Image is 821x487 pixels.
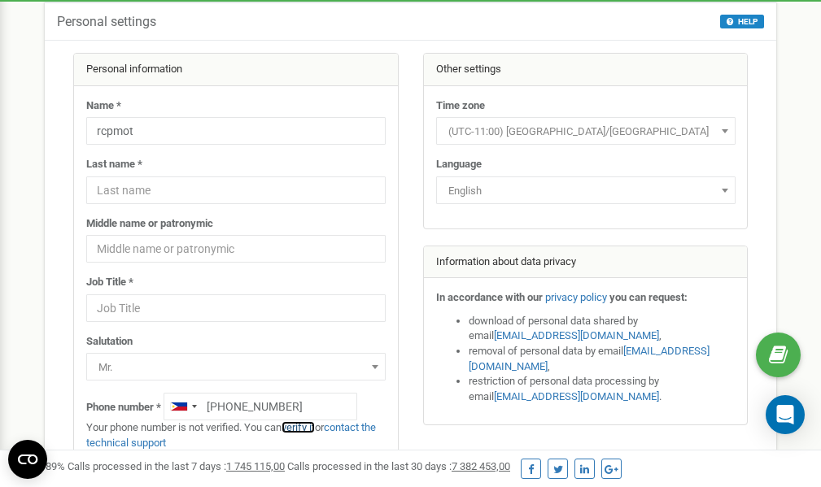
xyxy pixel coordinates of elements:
[424,54,748,86] div: Other settings
[57,15,156,29] h5: Personal settings
[609,291,688,303] strong: you can request:
[8,440,47,479] button: Open CMP widget
[469,374,736,404] li: restriction of personal data processing by email .
[86,294,386,322] input: Job Title
[452,460,510,472] u: 7 382 453,00
[469,314,736,344] li: download of personal data shared by email ,
[92,356,380,379] span: Mr.
[164,394,202,420] div: Telephone country code
[86,117,386,145] input: Name
[86,421,376,449] a: contact the technical support
[469,345,710,372] a: [EMAIL_ADDRESS][DOMAIN_NAME]
[287,460,510,472] span: Calls processed in the last 30 days :
[86,216,213,232] label: Middle name or patronymic
[494,390,659,402] a: [EMAIL_ADDRESS][DOMAIN_NAME]
[766,395,805,434] div: Open Intercom Messenger
[442,120,730,143] span: (UTC-11:00) Pacific/Midway
[424,246,748,279] div: Information about data privacy
[86,400,161,415] label: Phone number *
[720,15,764,28] button: HELP
[86,353,386,380] span: Mr.
[86,334,133,350] label: Salutation
[226,460,285,472] u: 1 745 115,00
[436,117,736,145] span: (UTC-11:00) Pacific/Midway
[74,54,398,86] div: Personal information
[86,157,142,172] label: Last name *
[86,420,386,450] p: Your phone number is not verified. You can or
[68,460,285,472] span: Calls processed in the last 7 days :
[436,176,736,204] span: English
[86,176,386,204] input: Last name
[436,157,482,172] label: Language
[545,291,607,303] a: privacy policy
[86,235,386,263] input: Middle name or patronymic
[436,98,485,114] label: Time zone
[442,180,730,202] span: English
[469,344,736,374] li: removal of personal data by email ,
[86,275,133,290] label: Job Title *
[494,329,659,341] a: [EMAIL_ADDRESS][DOMAIN_NAME]
[86,98,121,114] label: Name *
[164,393,357,420] input: +1-800-555-55-55
[282,421,315,433] a: verify it
[436,291,543,303] strong: In accordance with our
